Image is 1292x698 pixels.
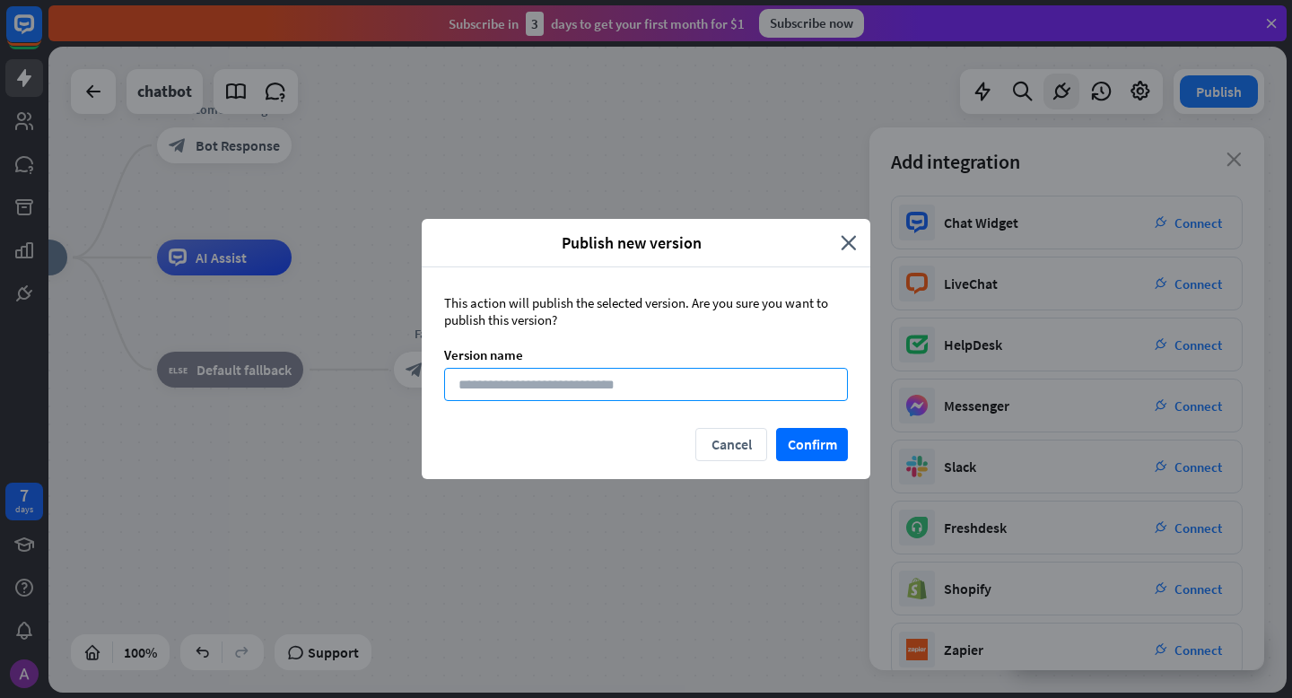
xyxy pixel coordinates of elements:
div: This action will publish the selected version. Are you sure you want to publish this version? [444,294,848,328]
button: Open LiveChat chat widget [14,7,68,61]
div: Version name [444,346,848,363]
span: Publish new version [435,232,827,253]
button: Confirm [776,428,848,461]
i: close [841,232,857,253]
button: Cancel [695,428,767,461]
